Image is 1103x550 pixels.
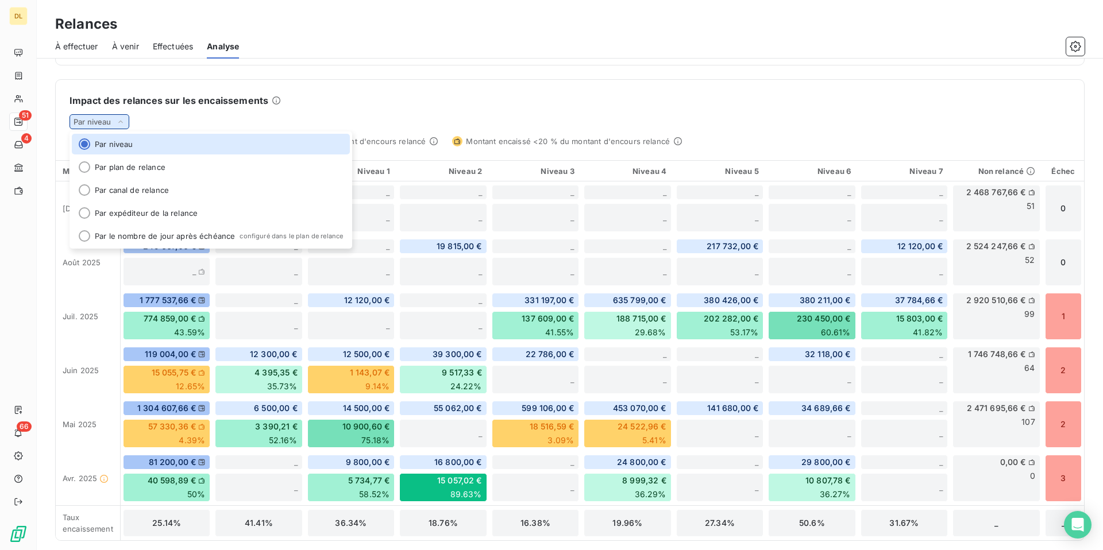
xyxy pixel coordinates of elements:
[433,348,482,360] span: 39 300,00 €
[663,241,666,251] span: _
[633,166,666,176] span: Niveau 4
[522,402,574,414] span: 599 106,00 €
[55,14,117,34] h3: Relances
[492,509,580,537] div: 16.38%
[74,117,111,126] span: Par niveau
[1025,254,1035,266] span: 52
[294,320,298,330] span: _
[968,348,1026,360] span: 1 746 748,66 €
[618,421,666,432] span: 24 522,96 €
[72,203,350,223] li: Par expéditeur de la relance
[613,402,666,414] span: 453 070,00 €
[642,435,666,446] span: 5.41%
[805,348,851,360] span: 32 118,00 €
[1024,308,1035,320] span: 99
[70,94,268,107] h6: Impact des relances sur les encaissements
[192,266,196,276] span: _
[1045,347,1082,394] div: 2
[9,525,28,543] img: Logo LeanPay
[847,266,851,276] span: _
[255,421,298,432] span: 3 390,21 €
[570,374,574,384] span: _
[966,187,1026,198] span: 2 468 767,66 €
[570,457,574,467] span: _
[267,381,298,392] span: 35.73%
[63,258,101,267] span: août 2025
[152,367,196,378] span: 15 055,75 €
[361,435,389,446] span: 75.18%
[437,241,482,252] span: 19 815,00 €
[1064,511,1092,539] div: Open Intercom Messenger
[755,482,758,492] span: _
[148,421,196,432] span: 57 330,36 €
[72,180,350,200] li: Par canal de relance
[174,327,205,338] span: 43.59%
[939,428,943,438] span: _
[346,456,390,468] span: 9 800,00 €
[350,367,390,378] span: 1 143,07 €
[768,509,856,537] div: 50.6%
[847,187,851,197] span: _
[63,420,97,429] span: mai 2025
[63,204,88,213] span: [DATE]
[663,374,666,384] span: _
[148,475,196,486] span: 40 598,89 €
[72,226,350,246] li: Par le nombre de jour après échéance
[442,367,482,378] span: 9 517,33 €
[861,509,948,537] div: 31.67%
[140,295,196,306] span: 1 777 537,66 €
[530,421,574,432] span: 18 516,59 €
[847,241,851,251] span: _
[725,166,758,176] span: Niveau 5
[365,381,389,392] span: 9.14%
[479,320,482,330] span: _
[145,348,196,360] span: 119 004,00 €
[730,327,758,338] span: 53.17%
[524,295,574,306] span: 331 197,00 €
[1045,401,1082,448] div: 2
[801,456,851,468] span: 29 800,00 €
[479,428,482,438] span: _
[63,166,114,176] div: Mois
[179,435,205,446] span: 4.39%
[704,295,758,306] span: 380 426,00 €
[434,456,482,468] span: 16 800,00 €
[966,295,1026,306] span: 2 920 510,66 €
[1045,239,1082,286] div: 0
[547,435,574,446] span: 3.09%
[1045,455,1082,502] div: 3
[821,327,851,338] span: 60.61%
[704,313,758,324] span: 202 282,00 €
[913,327,943,338] span: 41.82%
[570,187,574,197] span: _
[123,509,210,537] div: 25.14%
[399,509,487,537] div: 18.76%
[663,266,666,276] span: _
[386,212,389,222] span: _
[622,475,666,486] span: 8 999,32 €
[386,187,389,197] span: _
[359,489,389,500] span: 58.52%
[450,489,482,500] span: 89.63%
[63,312,99,321] span: juil. 2025
[635,489,666,500] span: 36.29%
[755,187,758,197] span: _
[584,509,672,537] div: 19.96%
[254,367,298,378] span: 4 395,35 €
[434,402,482,414] span: 55 062,00 €
[570,241,574,251] span: _
[1024,362,1035,374] span: 64
[663,349,666,359] span: _
[9,7,28,25] div: DL
[847,374,851,384] span: _
[570,482,574,492] span: _
[240,233,343,239] span: configuré dans le plan de relance
[755,349,758,359] span: _
[522,313,574,324] span: 137 609,00 €
[294,457,298,467] span: _
[294,482,298,492] span: _
[137,402,196,414] span: 1 304 607,66 €
[1050,166,1077,176] div: Échec
[21,133,32,144] span: 4
[437,475,482,486] span: 15 057,02 €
